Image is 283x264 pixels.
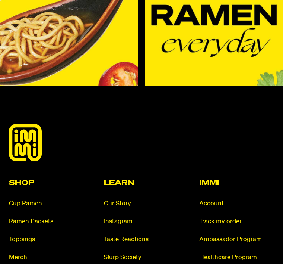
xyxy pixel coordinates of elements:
[199,179,274,187] h2: Immi
[199,199,274,208] a: Account
[104,235,179,244] a: Taste Reactions
[9,217,84,226] a: Ramen Packets
[9,253,84,262] a: Merch
[9,199,84,208] a: Cup Ramen
[104,253,179,262] a: Slurp Society
[199,253,274,262] a: Healthcare Program
[104,179,179,187] h2: Learn
[9,179,84,187] h2: Shop
[199,235,274,244] a: Ambassador Program
[9,124,42,161] img: immieats
[104,217,179,226] a: Instagram
[199,217,274,226] a: Track my order
[104,199,179,208] a: Our Story
[9,235,84,244] a: Toppings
